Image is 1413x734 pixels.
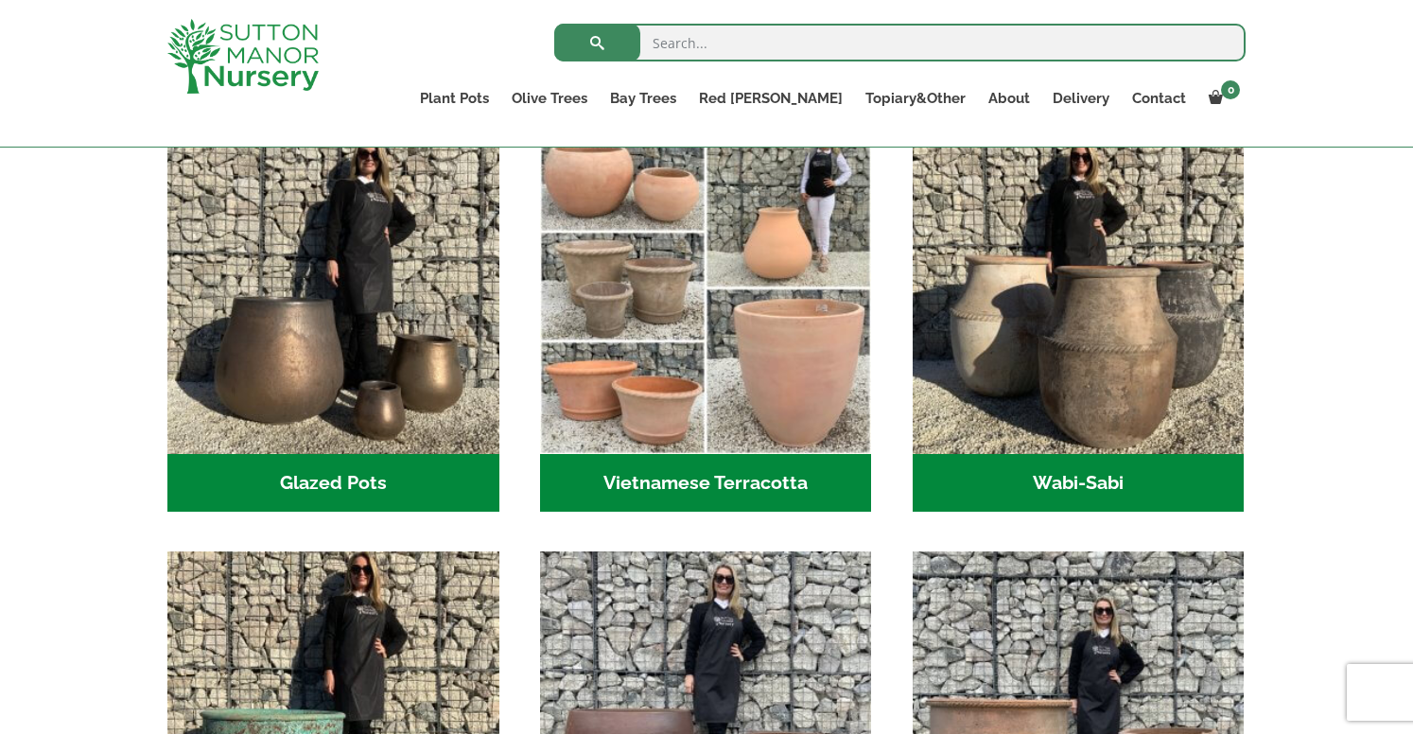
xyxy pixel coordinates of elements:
a: Olive Trees [500,85,599,112]
img: logo [167,19,319,94]
a: About [977,85,1041,112]
span: 0 [1221,80,1240,99]
a: Delivery [1041,85,1121,112]
h2: Vietnamese Terracotta [540,454,872,513]
a: Visit product category Vietnamese Terracotta [540,122,872,512]
h2: Wabi-Sabi [913,454,1245,513]
a: Topiary&Other [854,85,977,112]
a: Bay Trees [599,85,688,112]
a: Visit product category Glazed Pots [167,122,499,512]
a: Contact [1121,85,1197,112]
img: Glazed Pots [167,122,499,454]
img: Vietnamese Terracotta [540,122,872,454]
a: Visit product category Wabi-Sabi [913,122,1245,512]
a: 0 [1197,85,1246,112]
h2: Glazed Pots [167,454,499,513]
a: Plant Pots [409,85,500,112]
a: Red [PERSON_NAME] [688,85,854,112]
img: Wabi-Sabi [913,122,1245,454]
input: Search... [554,24,1246,61]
